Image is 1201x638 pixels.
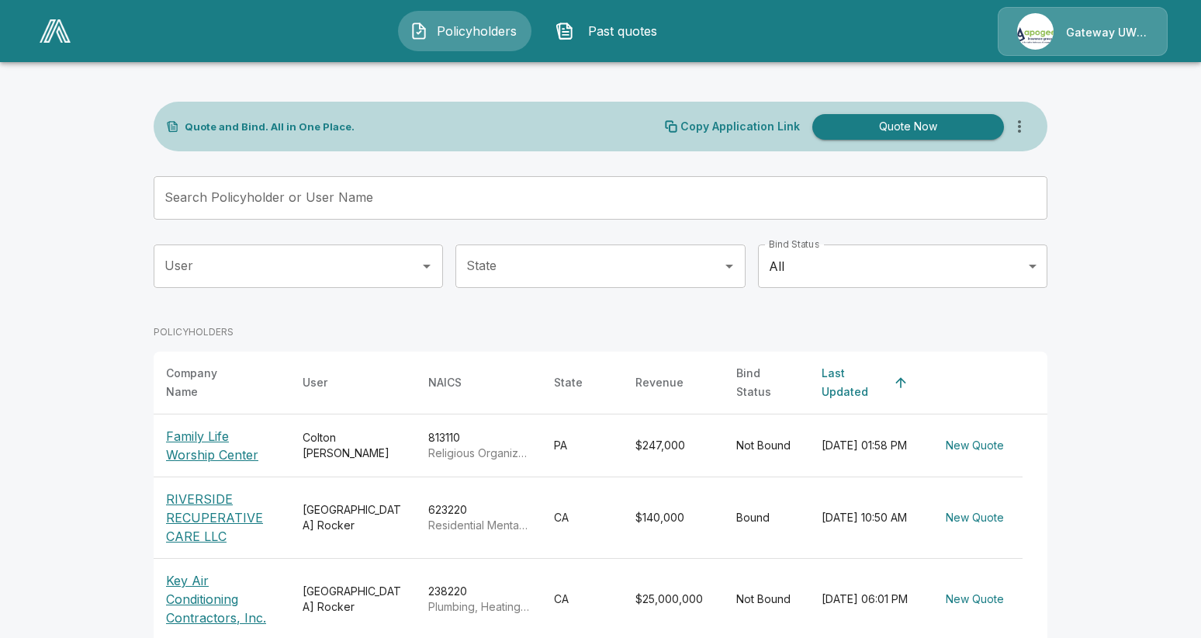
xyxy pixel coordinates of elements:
[416,255,438,277] button: Open
[724,477,809,559] td: Bound
[822,364,887,401] div: Last Updated
[718,255,740,277] button: Open
[166,427,278,464] p: Family Life Worship Center
[544,11,677,51] button: Past quotes IconPast quotes
[303,584,403,615] div: [GEOGRAPHIC_DATA] Rocker
[542,477,623,559] td: CA
[758,244,1047,288] div: All
[940,585,1010,614] button: New Quote
[166,571,278,627] p: Key Air Conditioning Contractors, Inc.
[428,599,529,615] p: Plumbing, Heating, and Air-Conditioning Contractors
[623,414,724,477] td: $247,000
[724,352,809,414] th: Bind Status
[635,373,684,392] div: Revenue
[428,446,529,461] p: Religious Organizations
[428,502,529,533] div: 623220
[185,122,355,132] p: Quote and Bind. All in One Place.
[940,504,1010,532] button: New Quote
[303,502,403,533] div: [GEOGRAPHIC_DATA] Rocker
[812,114,1004,140] button: Quote Now
[166,364,250,401] div: Company Name
[809,477,927,559] td: [DATE] 10:50 AM
[410,22,428,40] img: Policyholders Icon
[809,414,927,477] td: [DATE] 01:58 PM
[303,373,327,392] div: User
[428,373,462,392] div: NAICS
[806,114,1004,140] a: Quote Now
[940,432,1010,460] button: New Quote
[542,414,623,477] td: PA
[398,11,531,51] button: Policyholders IconPolicyholders
[303,430,403,461] div: Colton [PERSON_NAME]
[428,518,529,533] p: Residential Mental Health and Substance Abuse Facilities
[623,477,724,559] td: $140,000
[166,490,278,546] p: RIVERSIDE RECUPERATIVE CARE LLC
[428,430,529,461] div: 813110
[1004,111,1035,142] button: more
[554,373,583,392] div: State
[154,325,234,339] p: POLICYHOLDERS
[40,19,71,43] img: AA Logo
[580,22,666,40] span: Past quotes
[428,584,529,615] div: 238220
[724,414,809,477] td: Not Bound
[434,22,520,40] span: Policyholders
[680,121,800,132] p: Copy Application Link
[769,238,819,251] label: Bind Status
[556,22,574,40] img: Past quotes Icon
